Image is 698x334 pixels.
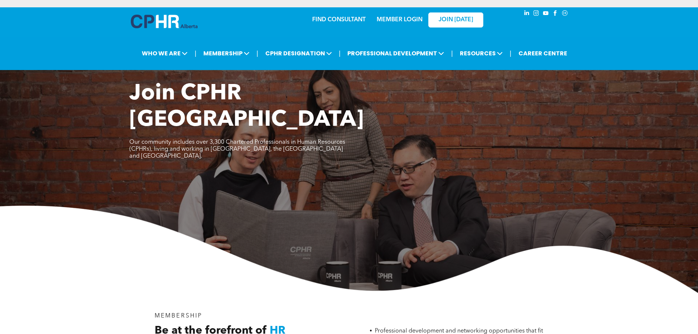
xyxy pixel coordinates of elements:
[140,47,190,60] span: WHO WE ARE
[195,46,196,61] li: |
[129,139,345,159] span: Our community includes over 3,300 Chartered Professionals in Human Resources (CPHRs), living and ...
[561,9,569,19] a: Social network
[155,313,203,319] span: MEMBERSHIP
[523,9,531,19] a: linkedin
[551,9,559,19] a: facebook
[312,17,366,23] a: FIND CONSULTANT
[516,47,569,60] a: CAREER CENTRE
[458,47,505,60] span: RESOURCES
[263,47,334,60] span: CPHR DESIGNATION
[339,46,341,61] li: |
[131,15,197,28] img: A blue and white logo for cp alberta
[428,12,483,27] a: JOIN [DATE]
[129,83,364,131] span: Join CPHR [GEOGRAPHIC_DATA]
[542,9,550,19] a: youtube
[510,46,512,61] li: |
[345,47,446,60] span: PROFESSIONAL DEVELOPMENT
[451,46,453,61] li: |
[532,9,540,19] a: instagram
[377,17,422,23] a: MEMBER LOGIN
[439,16,473,23] span: JOIN [DATE]
[201,47,252,60] span: MEMBERSHIP
[256,46,258,61] li: |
